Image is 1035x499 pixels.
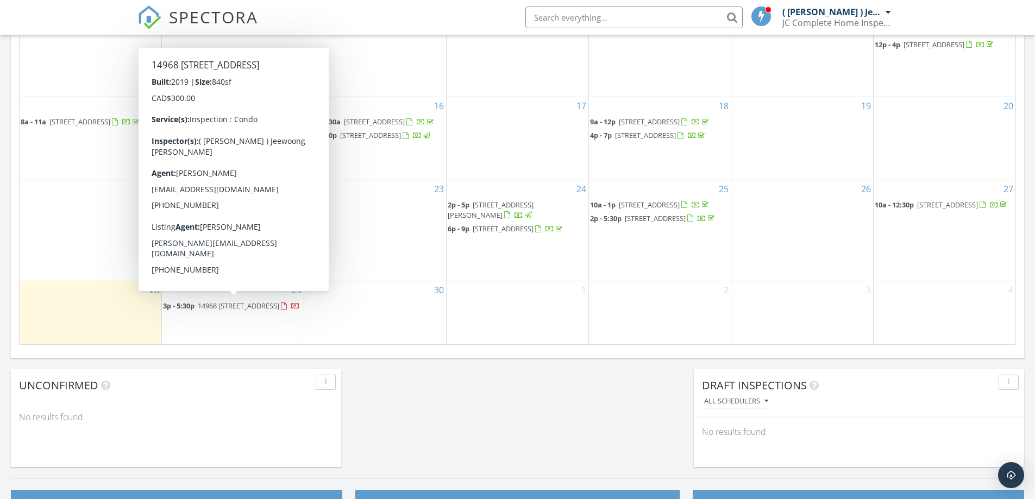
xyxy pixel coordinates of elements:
a: SPECTORA [137,15,258,37]
span: 1:30p - 4:30p [163,213,204,223]
td: Go to October 1, 2025 [447,281,589,344]
a: Go to September 19, 2025 [859,97,873,115]
td: Go to September 20, 2025 [873,97,1015,180]
a: 2p - 4:30p [STREET_ADDRESS] [305,130,432,140]
td: Go to September 18, 2025 [588,97,731,180]
span: 2p - 5:30p [590,213,622,223]
a: 12p - 4p [STREET_ADDRESS] [875,39,1014,52]
span: [STREET_ADDRESS][PERSON_NAME] [448,200,534,220]
a: 2p - 4:30p [STREET_ADDRESS] [305,129,445,142]
td: Go to September 26, 2025 [731,180,873,281]
a: 2p - 5p [STREET_ADDRESS][PERSON_NAME] [448,200,534,220]
a: 1:30p - 4:30p [STREET_ADDRESS] [163,212,303,225]
span: 10a - 12:30p [875,200,914,210]
a: 2p - 5:30p [STREET_ADDRESS] [590,213,717,223]
span: 10a - 1p [590,200,616,210]
span: SPECTORA [169,5,258,28]
td: Go to October 3, 2025 [731,281,873,344]
td: Go to September 29, 2025 [162,281,304,344]
span: 4p - 7p [590,130,612,140]
span: [STREET_ADDRESS] [615,130,676,140]
a: 10a - 12:30p [STREET_ADDRESS] [875,200,1009,210]
span: [STREET_ADDRESS][PERSON_NAME] [590,15,676,35]
div: JC Complete Home Inspections [782,17,891,28]
div: All schedulers [704,397,768,405]
td: Go to September 25, 2025 [588,180,731,281]
span: [STREET_ADDRESS] [344,117,405,127]
span: 6p - 9p [448,224,469,233]
a: Go to September 21, 2025 [147,180,161,198]
a: Go to September 28, 2025 [147,281,161,299]
a: Go to September 22, 2025 [290,180,304,198]
a: 6p - 9p [STREET_ADDRESS] [448,224,564,233]
div: No results found [694,417,1024,446]
td: Go to September 23, 2025 [304,180,447,281]
a: 3p - 5:30p 14968 [STREET_ADDRESS] [163,301,300,311]
span: [STREET_ADDRESS] [208,213,268,223]
button: All schedulers [702,394,770,409]
td: Go to September 19, 2025 [731,97,873,180]
a: 12p - 4p [STREET_ADDRESS] [875,40,995,49]
a: 8a - 11a [STREET_ADDRESS] [21,117,141,127]
td: Go to September 30, 2025 [304,281,447,344]
span: 2p - 4:30p [305,130,337,140]
a: 9a - 11:30a [STREET_ADDRESS] [163,200,293,210]
span: [STREET_ADDRESS] [619,117,680,127]
input: Search everything... [525,7,743,28]
a: 1:30p - 4:30p [STREET_ADDRESS] [163,213,299,223]
a: Go to September 15, 2025 [290,97,304,115]
div: Open Intercom Messenger [998,462,1024,488]
a: 9a - 11:30a [STREET_ADDRESS] [305,117,436,127]
td: Go to October 2, 2025 [588,281,731,344]
td: Go to September 17, 2025 [447,97,589,180]
a: 1p - 4p [STREET_ADDRESS][PERSON_NAME] [590,15,676,35]
span: [STREET_ADDRESS] [473,224,534,233]
td: Go to September 27, 2025 [873,180,1015,281]
span: Unconfirmed [19,378,98,393]
a: Go to September 17, 2025 [574,97,588,115]
span: [STREET_ADDRESS] [340,130,401,140]
a: Go to September 25, 2025 [717,180,731,198]
a: Go to September 20, 2025 [1001,97,1015,115]
a: 9a - 11:30a [STREET_ADDRESS] [305,116,445,129]
a: Go to October 3, 2025 [864,281,873,299]
img: The Best Home Inspection Software - Spectora [137,5,161,29]
a: 10a - 1p [STREET_ADDRESS] [590,199,730,212]
a: Go to September 29, 2025 [290,281,304,299]
span: 12p - 4p [875,40,900,49]
span: 9a - 12p [590,117,616,127]
span: [STREET_ADDRESS] [917,200,978,210]
span: 8a - 11a [21,117,46,127]
a: 9a - 12p [STREET_ADDRESS] [590,116,730,129]
td: Go to September 16, 2025 [304,97,447,180]
span: [STREET_ADDRESS][PERSON_NAME] [875,15,974,35]
td: Go to September 28, 2025 [20,281,162,344]
span: 9a - 11:30a [305,117,341,127]
a: 9a - 11:30a [STREET_ADDRESS] [163,199,303,212]
a: 9a - 12p [STREET_ADDRESS] [590,117,711,127]
span: [STREET_ADDRESS] [619,200,680,210]
a: Go to September 30, 2025 [432,281,446,299]
a: Go to September 27, 2025 [1001,180,1015,198]
td: Go to September 24, 2025 [447,180,589,281]
div: No results found [11,402,341,432]
span: 14968 [STREET_ADDRESS] [198,301,279,311]
a: Go to September 26, 2025 [859,180,873,198]
td: Go to September 15, 2025 [162,97,304,180]
a: 2p - 5p [STREET_ADDRESS][PERSON_NAME] [448,199,587,222]
a: 9a - 11:30a [STREET_ADDRESS][PERSON_NAME] [875,15,974,35]
a: 10a - 1p [STREET_ADDRESS] [590,200,711,210]
a: 4p - 7p [STREET_ADDRESS] [590,130,707,140]
span: Draft Inspections [702,378,807,393]
a: Go to September 16, 2025 [432,97,446,115]
a: Go to September 24, 2025 [574,180,588,198]
a: Go to September 18, 2025 [717,97,731,115]
div: ( [PERSON_NAME] ) Jeewoong [PERSON_NAME] [782,7,883,17]
a: Go to September 14, 2025 [147,97,161,115]
a: 6p - 9p [STREET_ADDRESS] [448,223,587,236]
a: 3p - 5:30p 14968 [STREET_ADDRESS] [163,300,303,313]
a: 2p - 5:30p [STREET_ADDRESS] [590,212,730,225]
a: Go to October 4, 2025 [1006,281,1015,299]
td: Go to September 22, 2025 [162,180,304,281]
a: 4p - 7p [STREET_ADDRESS] [590,129,730,142]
